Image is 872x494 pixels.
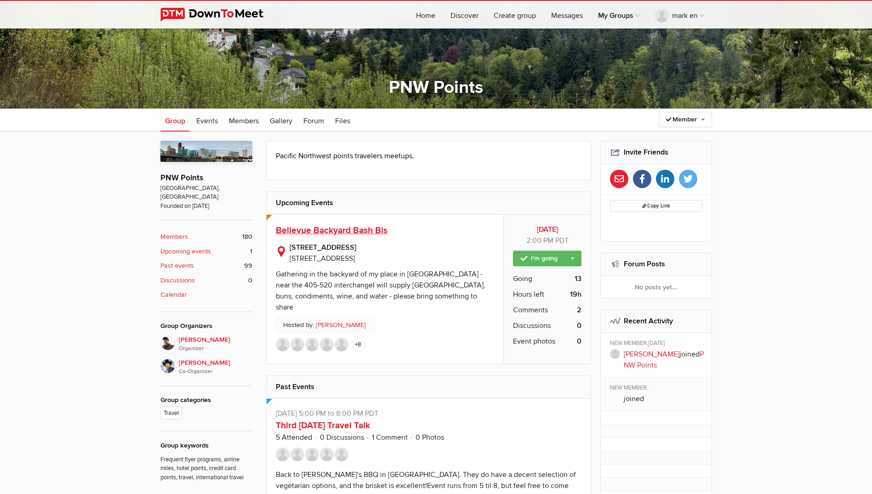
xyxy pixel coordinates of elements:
[624,259,665,269] a: Forum Posts
[160,8,278,22] img: DownToMeet
[513,304,548,316] span: Comments
[659,112,712,127] a: Member
[276,338,290,351] img: More2life
[160,276,252,286] a: Discussions 0
[513,320,551,331] span: Discussions
[513,336,555,347] span: Event photos
[250,247,252,257] span: 1
[248,276,252,286] span: 0
[160,232,252,242] a: Members 180
[335,116,350,126] span: Files
[591,1,647,29] a: My Groups
[160,359,175,373] img: Dave Nuttall
[513,289,544,300] span: Hours left
[648,1,712,29] a: mark en
[165,116,185,126] span: Group
[160,290,252,300] a: Calendar
[196,116,218,126] span: Events
[244,261,252,271] span: 99
[331,109,355,132] a: Files
[513,251,581,266] a: I'm going
[276,408,582,419] p: [DATE] 5:00 PM to 8:00 PM PDT
[526,236,553,245] span: 2:00 PM
[351,338,365,351] a: +8
[610,384,705,393] div: NEW MEMBER,
[335,338,348,351] img: TheRealCho
[179,368,252,376] i: Co-Organizer
[513,224,581,235] b: [DATE]
[270,116,292,126] span: Gallery
[443,1,486,29] a: Discover
[577,304,581,316] b: 2
[276,433,312,442] a: 5 Attended
[160,441,252,451] div: Group keywords
[290,254,355,263] span: [STREET_ADDRESS]
[229,116,259,126] span: Members
[642,203,670,209] span: Copy Link
[648,339,665,347] span: [DATE]
[242,232,252,242] span: 180
[610,310,702,332] h2: Recent Activity
[544,1,590,29] a: Messages
[320,448,334,461] img: Matt H
[276,420,370,431] a: Third [DATE] Travel Talk
[276,376,582,398] h2: Past Events
[224,109,263,132] a: Members
[303,116,324,126] span: Forum
[265,109,297,132] a: Gallery
[409,1,443,29] a: Home
[610,339,705,349] div: NEW MEMBER,
[486,1,543,29] a: Create group
[160,353,252,376] a: [PERSON_NAME]Co-Organizer
[291,338,304,351] img: AngieB
[555,236,569,245] span: America/Los_Angeles
[624,393,705,404] p: joined
[160,202,252,211] span: Founded on [DATE]
[570,289,581,300] b: 19h
[610,200,702,212] button: Copy Link
[299,109,329,132] a: Forum
[577,336,581,347] b: 0
[624,349,705,371] p: joined
[575,273,581,284] b: 13
[160,232,188,242] b: Members
[577,320,581,331] b: 0
[160,247,211,257] b: Upcoming events
[416,433,444,442] a: 0 Photos
[291,448,304,461] img: Terence
[290,242,495,253] b: [STREET_ADDRESS]
[276,225,388,236] a: Bellevue Backyard Bash Bis
[160,141,252,162] img: PNW Points
[624,350,679,359] a: [PERSON_NAME]
[160,336,252,353] a: [PERSON_NAME]Organizer
[316,320,366,330] a: [PERSON_NAME]
[335,448,348,461] img: Dawn P
[160,451,252,482] p: Frequent flyer programs, airline miles, hotel points, credit card points, travel, international t...
[160,336,175,350] img: Stefan Krasowski
[305,448,319,461] img: TheRealCho
[305,338,319,351] img: mark en
[160,321,252,331] div: Group Organizers
[372,433,408,442] a: 1 Comment
[320,338,334,351] img: Shop R J
[160,290,187,300] b: Calendar
[513,273,532,284] span: Going
[276,448,290,461] img: Chad Walters
[160,184,252,202] span: [GEOGRAPHIC_DATA], [GEOGRAPHIC_DATA]
[160,276,195,286] b: Discussions
[276,192,582,214] h2: Upcoming Events
[179,335,252,353] span: [PERSON_NAME]
[192,109,222,132] a: Events
[179,358,252,376] span: [PERSON_NAME]
[624,350,704,370] a: PNW Points
[276,150,582,161] p: Pacific Northwest points travelers meetups.
[160,247,252,257] a: Upcoming events 1
[276,270,485,312] div: Gathering in the backyard of my place in [GEOGRAPHIC_DATA] - near the 405-520 interchangeI will s...
[160,395,252,405] div: Group categories
[179,345,252,353] i: Organizer
[276,317,375,333] p: Hosted by:
[610,141,702,163] h2: Invite Friends
[601,276,712,298] div: No posts yet...
[160,261,252,271] a: Past events 99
